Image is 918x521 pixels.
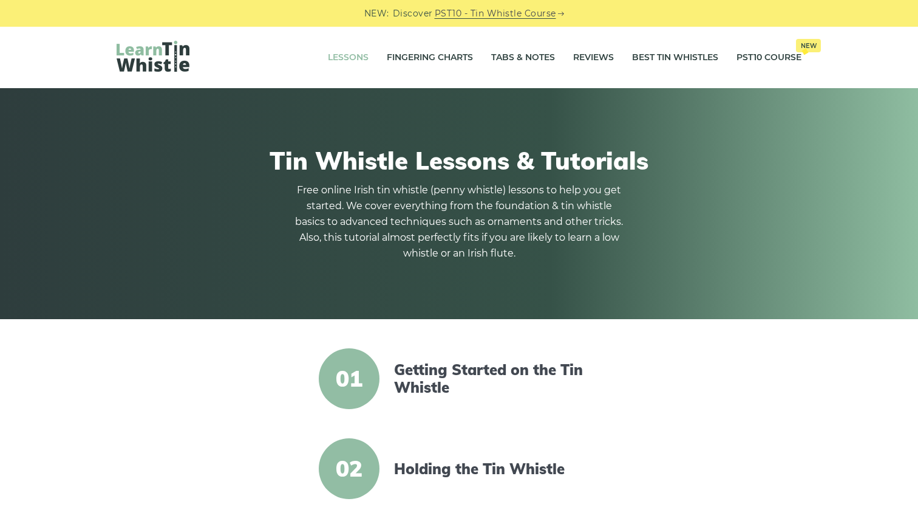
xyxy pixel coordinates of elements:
[295,182,623,261] p: Free online Irish tin whistle (penny whistle) lessons to help you get started. We cover everythin...
[117,41,189,72] img: LearnTinWhistle.com
[573,43,614,73] a: Reviews
[117,146,801,175] h1: Tin Whistle Lessons & Tutorials
[394,460,603,478] a: Holding the Tin Whistle
[796,39,821,52] span: New
[632,43,718,73] a: Best Tin Whistles
[319,438,379,499] span: 02
[319,348,379,409] span: 01
[387,43,473,73] a: Fingering Charts
[736,43,801,73] a: PST10 CourseNew
[491,43,555,73] a: Tabs & Notes
[394,361,603,396] a: Getting Started on the Tin Whistle
[328,43,369,73] a: Lessons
